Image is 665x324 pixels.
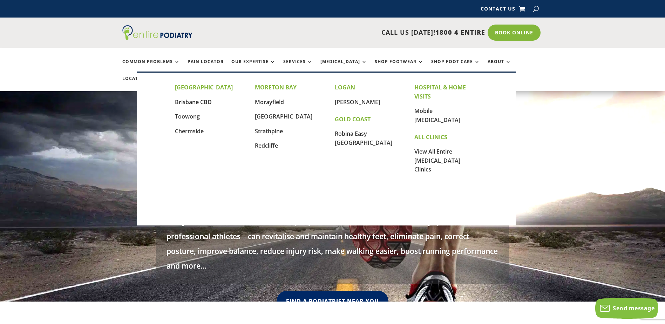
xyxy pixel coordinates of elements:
a: Toowong [175,113,200,120]
a: Shop Foot Care [431,59,480,74]
strong: ALL CLINICS [414,133,447,141]
strong: GOLD COAST [335,115,371,123]
p: Everyone – from children to seniors, people at home or at work, community sports teams to profess... [167,214,499,273]
a: Common Problems [122,59,180,74]
a: Services [283,59,313,74]
strong: MORETON BAY [255,83,297,91]
span: Send message [613,304,654,312]
a: Chermside [175,127,204,135]
a: Mobile [MEDICAL_DATA] [414,107,460,124]
a: [MEDICAL_DATA] [320,59,367,74]
a: Book Online [488,25,541,41]
a: [GEOGRAPHIC_DATA] [255,113,312,120]
a: Morayfield [255,98,284,106]
strong: HOSPITAL & HOME VISITS [414,83,466,100]
strong: [GEOGRAPHIC_DATA] [175,83,233,91]
a: Find A Podiatrist Near You [277,291,388,312]
a: Brisbane CBD [175,98,212,106]
a: Entire Podiatry [122,34,192,41]
a: Strathpine [255,127,283,135]
button: Send message [595,298,658,319]
a: Robina Easy [GEOGRAPHIC_DATA] [335,130,392,147]
a: Locations [122,76,157,91]
a: [PERSON_NAME] [335,98,380,106]
img: logo (1) [122,25,192,40]
a: View All Entire [MEDICAL_DATA] Clinics [414,148,460,173]
a: Pain Locator [188,59,224,74]
a: About [488,59,511,74]
strong: LOGAN [335,83,355,91]
a: Contact Us [481,6,515,14]
a: Shop Footwear [375,59,423,74]
a: Redcliffe [255,142,278,149]
p: CALL US [DATE]! [219,28,485,37]
span: 1800 4 ENTIRE [435,28,485,36]
a: Our Expertise [231,59,276,74]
